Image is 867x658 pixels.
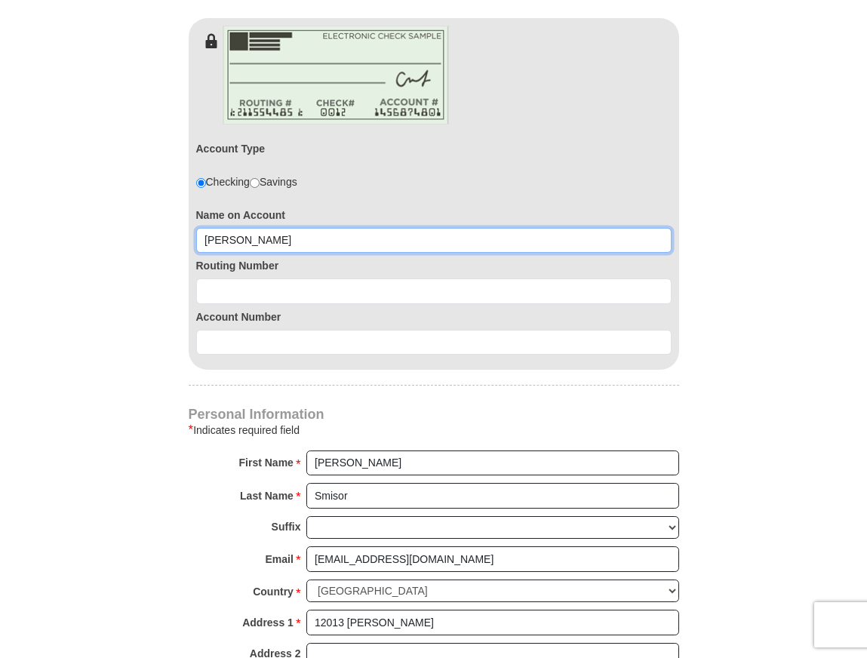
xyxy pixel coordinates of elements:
label: Account Number [196,309,672,324]
h4: Personal Information [189,408,679,420]
strong: First Name [239,452,294,473]
label: Routing Number [196,258,672,273]
strong: Email [266,549,294,570]
strong: Country [253,581,294,602]
label: Name on Account [196,208,672,223]
strong: Suffix [272,516,301,537]
img: check-en.png [223,26,449,125]
strong: Last Name [240,485,294,506]
div: Indicates required field [189,421,679,439]
strong: Address 1 [242,612,294,633]
label: Account Type [196,141,266,156]
div: Checking Savings [196,174,297,189]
